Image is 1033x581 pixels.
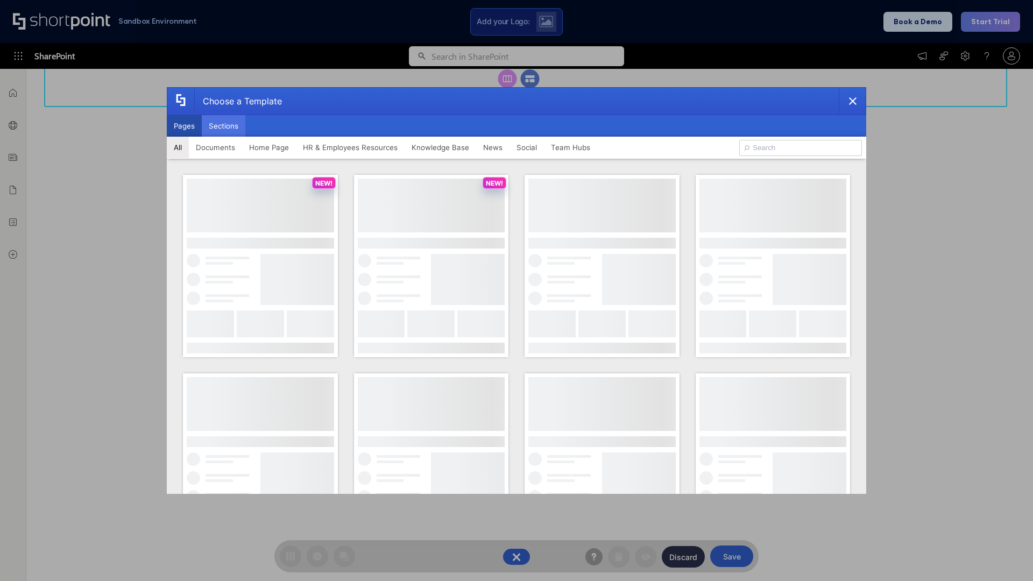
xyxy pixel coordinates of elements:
button: Team Hubs [544,137,597,158]
button: News [476,137,510,158]
button: All [167,137,189,158]
button: Pages [167,115,202,137]
button: Knowledge Base [405,137,476,158]
button: Social [510,137,544,158]
button: Sections [202,115,245,137]
input: Search [739,140,862,156]
div: template selector [167,87,866,494]
button: HR & Employees Resources [296,137,405,158]
button: Documents [189,137,242,158]
p: NEW! [486,179,503,187]
div: Choose a Template [194,88,282,115]
button: Home Page [242,137,296,158]
iframe: Chat Widget [979,529,1033,581]
p: NEW! [315,179,332,187]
